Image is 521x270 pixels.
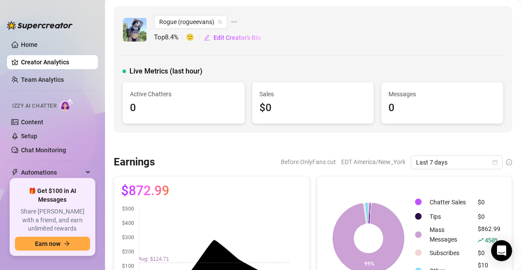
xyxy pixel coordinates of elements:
[259,89,367,99] span: Sales
[21,76,64,83] a: Team Analytics
[426,210,473,223] td: Tips
[21,165,83,179] span: Automations
[21,41,38,48] a: Home
[130,89,238,99] span: Active Chatters
[426,195,473,209] td: Chatter Sales
[12,102,56,110] span: Izzy AI Chatter
[478,224,500,245] div: $862.99
[15,237,90,251] button: Earn nowarrow-right
[15,207,90,233] span: Share [PERSON_NAME] with a friend, and earn unlimited rewards
[130,100,238,116] div: 0
[129,66,203,77] span: Live Metrics (last hour)
[426,246,473,259] td: Subscribes
[231,15,237,29] span: ellipsis
[485,236,498,244] span: 450 %
[341,155,406,168] span: EDT America/New_York
[114,155,155,169] h3: Earnings
[426,224,473,245] td: Mass Messages
[11,169,18,176] span: thunderbolt
[21,119,43,126] a: Content
[21,133,37,140] a: Setup
[506,159,512,165] span: info-circle
[60,98,73,111] img: AI Chatter
[35,240,60,247] span: Earn now
[478,237,484,243] span: rise
[217,19,223,25] span: team
[123,18,147,42] img: Rogue
[213,34,261,41] span: Edit Creator's Bio
[478,248,500,258] div: $0
[388,100,496,116] div: 0
[21,147,66,154] a: Chat Monitoring
[478,212,500,221] div: $0
[64,241,70,247] span: arrow-right
[259,100,367,116] div: $0
[186,32,203,43] span: 🙂
[159,15,222,28] span: Rogue (rogueevans)
[154,32,186,43] span: Top 8.4 %
[388,89,496,99] span: Messages
[493,160,498,165] span: calendar
[7,21,73,30] img: logo-BBDzfeDw.svg
[121,184,169,198] span: $872.99
[491,240,512,261] div: Open Intercom Messenger
[203,31,261,45] button: Edit Creator's Bio
[478,197,500,207] div: $0
[15,187,90,204] span: 🎁 Get $100 in AI Messages
[204,35,210,41] span: edit
[416,156,497,169] span: Last 7 days
[21,55,91,69] a: Creator Analytics
[281,155,336,168] span: Before OnlyFans cut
